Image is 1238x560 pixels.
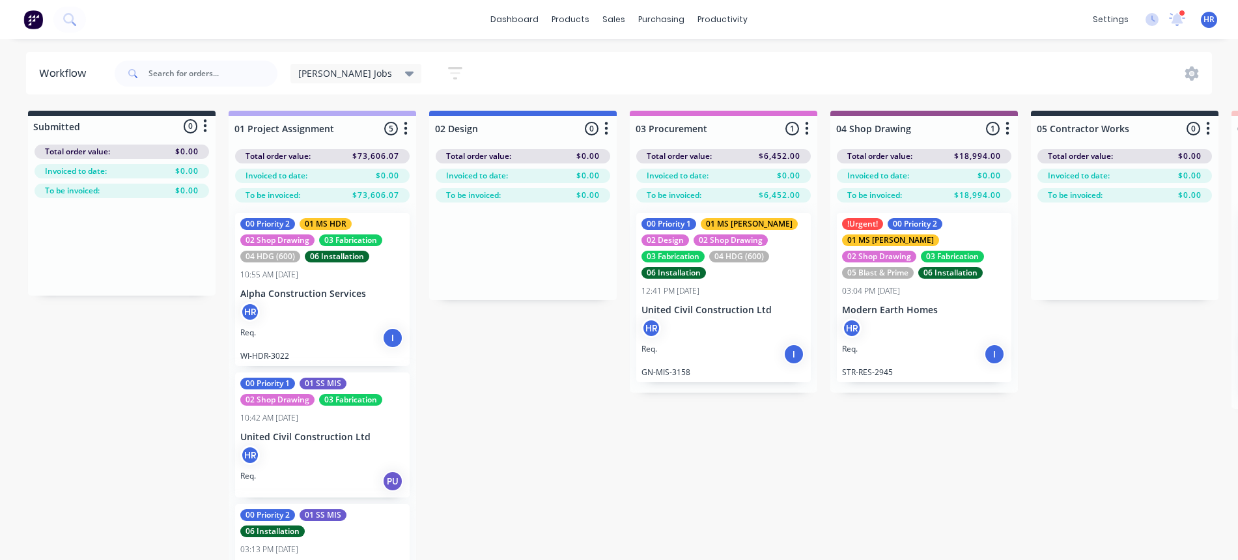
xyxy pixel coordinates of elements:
[1086,10,1135,29] div: settings
[596,10,632,29] div: sales
[1203,14,1215,25] span: HR
[240,378,295,389] div: 00 Priority 1
[246,150,311,162] span: Total order value:
[641,305,806,316] p: United Civil Construction Ltd
[23,10,43,29] img: Factory
[235,372,410,497] div: 00 Priority 101 SS MIS02 Shop Drawing03 Fabrication10:42 AM [DATE]United Civil Construction LtdHR...
[641,234,689,246] div: 02 Design
[240,269,298,281] div: 10:55 AM [DATE]
[647,150,712,162] span: Total order value:
[759,150,800,162] span: $6,452.00
[641,267,706,279] div: 06 Installation
[759,189,800,201] span: $6,452.00
[298,66,392,80] span: [PERSON_NAME] Jobs
[842,267,914,279] div: 05 Blast & Prime
[240,351,404,361] p: WI-HDR-3022
[1178,189,1202,201] span: $0.00
[647,170,709,182] span: Invoiced to date:
[300,378,346,389] div: 01 SS MIS
[694,234,768,246] div: 02 Shop Drawing
[641,343,657,355] p: Req.
[446,170,508,182] span: Invoiced to date:
[305,251,369,262] div: 06 Installation
[382,328,403,348] div: I
[240,445,260,465] div: HR
[842,367,1006,377] p: STR-RES-2945
[240,509,295,521] div: 00 Priority 2
[300,509,346,521] div: 01 SS MIS
[300,218,352,230] div: 01 MS HDR
[246,189,300,201] span: To be invoiced:
[45,146,110,158] span: Total order value:
[701,218,798,230] div: 01 MS [PERSON_NAME]
[240,525,305,537] div: 06 Installation
[842,234,939,246] div: 01 MS [PERSON_NAME]
[647,189,701,201] span: To be invoiced:
[446,189,501,201] span: To be invoiced:
[978,170,1001,182] span: $0.00
[45,165,107,177] span: Invoiced to date:
[1048,170,1110,182] span: Invoiced to date:
[842,251,916,262] div: 02 Shop Drawing
[842,218,883,230] div: !Urgent!
[641,251,705,262] div: 03 Fabrication
[1178,170,1202,182] span: $0.00
[576,189,600,201] span: $0.00
[382,471,403,492] div: PU
[709,251,769,262] div: 04 HDG (600)
[777,170,800,182] span: $0.00
[240,302,260,322] div: HR
[842,305,1006,316] p: Modern Earth Homes
[376,170,399,182] span: $0.00
[641,285,699,297] div: 12:41 PM [DATE]
[847,170,909,182] span: Invoiced to date:
[641,318,661,338] div: HR
[984,344,1005,365] div: I
[641,367,806,377] p: GN-MIS-3158
[240,544,298,555] div: 03:13 PM [DATE]
[576,170,600,182] span: $0.00
[954,189,1001,201] span: $18,994.00
[240,394,315,406] div: 02 Shop Drawing
[636,213,811,382] div: 00 Priority 101 MS [PERSON_NAME]02 Design02 Shop Drawing03 Fabrication04 HDG (600)06 Installation...
[352,189,399,201] span: $73,606.07
[240,412,298,424] div: 10:42 AM [DATE]
[1048,150,1113,162] span: Total order value:
[45,185,100,197] span: To be invoiced:
[240,288,404,300] p: Alpha Construction Services
[842,318,862,338] div: HR
[954,150,1001,162] span: $18,994.00
[175,185,199,197] span: $0.00
[240,470,256,482] p: Req.
[240,251,300,262] div: 04 HDG (600)
[319,394,382,406] div: 03 Fabrication
[641,218,696,230] div: 00 Priority 1
[352,150,399,162] span: $73,606.07
[921,251,984,262] div: 03 Fabrication
[484,10,545,29] a: dashboard
[39,66,92,81] div: Workflow
[847,150,912,162] span: Total order value:
[918,267,983,279] div: 06 Installation
[240,234,315,246] div: 02 Shop Drawing
[632,10,691,29] div: purchasing
[842,343,858,355] p: Req.
[319,234,382,246] div: 03 Fabrication
[240,432,404,443] p: United Civil Construction Ltd
[888,218,942,230] div: 00 Priority 2
[235,213,410,366] div: 00 Priority 201 MS HDR02 Shop Drawing03 Fabrication04 HDG (600)06 Installation10:55 AM [DATE]Alph...
[175,165,199,177] span: $0.00
[240,218,295,230] div: 00 Priority 2
[691,10,754,29] div: productivity
[783,344,804,365] div: I
[1048,189,1103,201] span: To be invoiced:
[246,170,307,182] span: Invoiced to date:
[576,150,600,162] span: $0.00
[837,213,1011,382] div: !Urgent!00 Priority 201 MS [PERSON_NAME]02 Shop Drawing03 Fabrication05 Blast & Prime06 Installat...
[842,285,900,297] div: 03:04 PM [DATE]
[240,327,256,339] p: Req.
[545,10,596,29] div: products
[446,150,511,162] span: Total order value:
[148,61,277,87] input: Search for orders...
[1178,150,1202,162] span: $0.00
